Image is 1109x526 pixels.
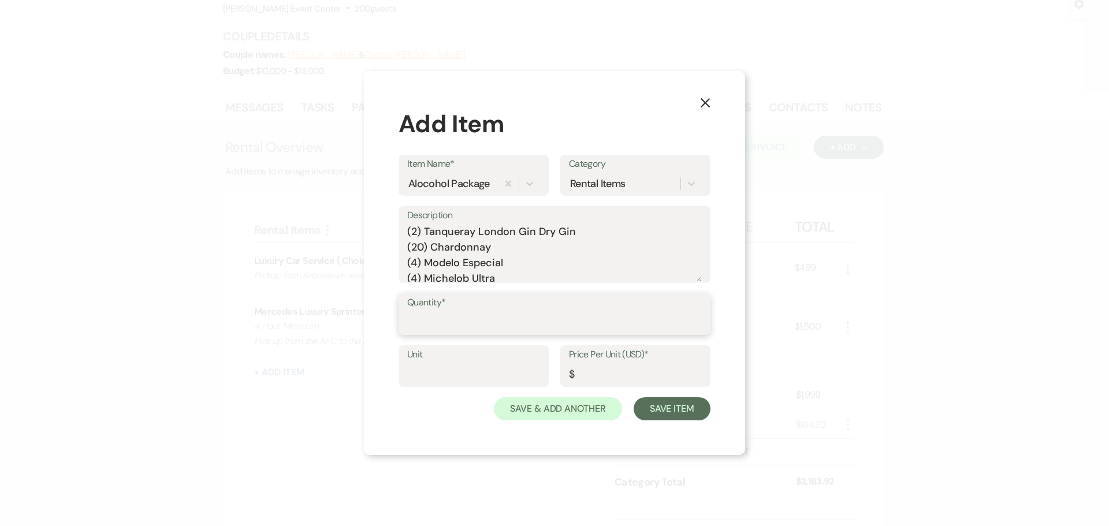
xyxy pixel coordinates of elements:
[569,367,574,382] div: $
[634,397,710,420] button: Save Item
[407,224,702,282] textarea: (10) [PERSON_NAME] Handmade Vodka (5) Grey Goose Vodka (4) Makers [PERSON_NAME] Whiskey (4) [PERS...
[494,397,622,420] button: Save & Add Another
[399,106,710,142] div: Add Item
[569,346,702,363] label: Price Per Unit (USD)*
[408,176,490,192] div: Alocohol Package
[407,156,540,173] label: Item Name*
[407,346,540,363] label: Unit
[407,207,702,224] label: Description
[569,156,702,173] label: Category
[407,294,702,311] label: Quantity*
[570,176,625,192] div: Rental Items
